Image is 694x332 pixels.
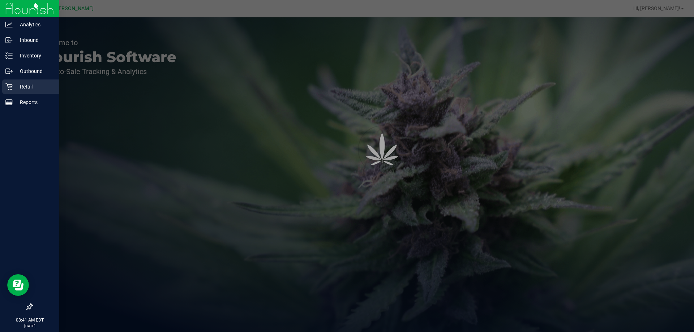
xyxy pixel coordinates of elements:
[5,52,13,59] inline-svg: Inventory
[7,274,29,296] iframe: Resource center
[5,68,13,75] inline-svg: Outbound
[5,36,13,44] inline-svg: Inbound
[13,20,56,29] p: Analytics
[13,67,56,76] p: Outbound
[13,51,56,60] p: Inventory
[13,82,56,91] p: Retail
[5,83,13,90] inline-svg: Retail
[5,21,13,28] inline-svg: Analytics
[13,98,56,107] p: Reports
[3,323,56,329] p: [DATE]
[5,99,13,106] inline-svg: Reports
[13,36,56,44] p: Inbound
[3,317,56,323] p: 08:41 AM EDT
